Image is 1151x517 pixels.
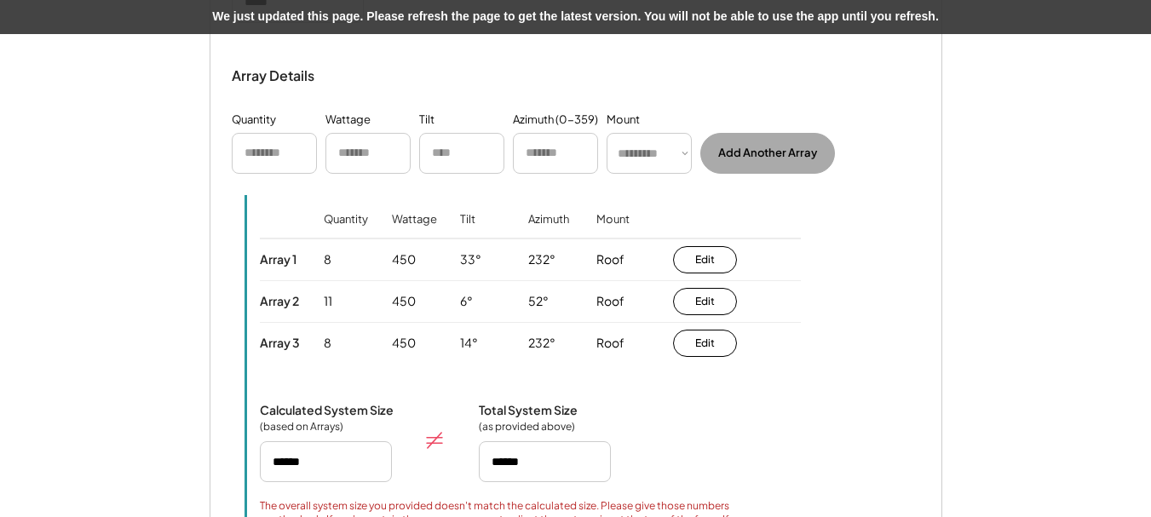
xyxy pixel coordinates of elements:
[232,66,317,86] div: Array Details
[392,212,437,250] div: Wattage
[392,335,416,352] div: 450
[260,335,300,350] div: Array 3
[260,402,394,417] div: Calculated System Size
[324,212,368,250] div: Quantity
[260,251,296,267] div: Array 1
[596,212,630,250] div: Mount
[419,112,435,129] div: Tilt
[673,330,737,357] button: Edit
[460,251,481,268] div: 33°
[596,293,624,310] div: Roof
[673,288,737,315] button: Edit
[324,335,331,352] div: 8
[673,246,737,273] button: Edit
[479,402,578,417] div: Total System Size
[513,112,598,129] div: Azimuth (0-359)
[232,112,276,129] div: Quantity
[596,335,624,352] div: Roof
[460,212,475,250] div: Tilt
[528,251,555,268] div: 232°
[596,251,624,268] div: Roof
[479,420,575,434] div: (as provided above)
[392,251,416,268] div: 450
[324,251,331,268] div: 8
[260,420,345,434] div: (based on Arrays)
[700,133,835,174] button: Add Another Array
[528,212,569,250] div: Azimuth
[325,112,371,129] div: Wattage
[528,293,549,310] div: 52°
[528,335,555,352] div: 232°
[460,293,473,310] div: 6°
[460,335,478,352] div: 14°
[260,293,299,308] div: Array 2
[392,293,416,310] div: 450
[324,293,332,310] div: 11
[607,112,640,129] div: Mount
